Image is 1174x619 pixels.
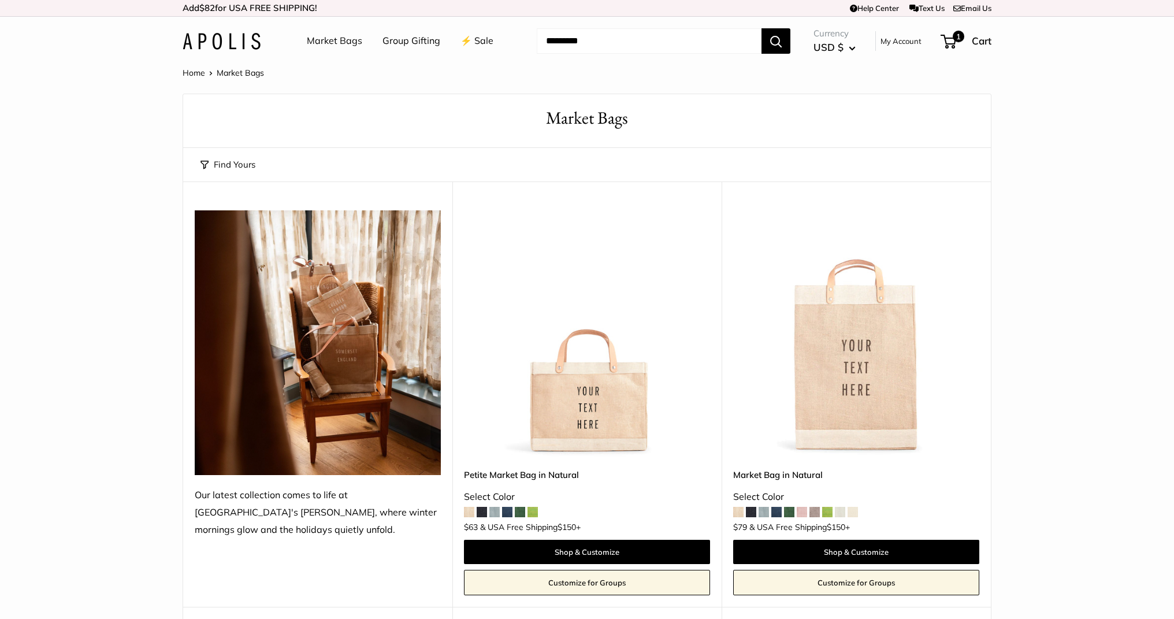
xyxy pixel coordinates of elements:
[972,35,991,47] span: Cart
[733,468,979,481] a: Market Bag in Natural
[183,68,205,78] a: Home
[382,32,440,50] a: Group Gifting
[200,106,974,131] h1: Market Bags
[537,28,761,54] input: Search...
[480,523,581,531] span: & USA Free Shipping +
[183,65,264,80] nav: Breadcrumb
[733,488,979,506] div: Select Color
[953,3,991,13] a: Email Us
[464,468,710,481] a: Petite Market Bag in Natural
[307,32,362,50] a: Market Bags
[953,31,964,42] span: 1
[195,487,441,539] div: Our latest collection comes to life at [GEOGRAPHIC_DATA]'s [PERSON_NAME], where winter mornings g...
[733,210,979,457] img: Market Bag in Natural
[464,210,710,457] a: Petite Market Bag in NaturalPetite Market Bag in Natural
[464,540,710,564] a: Shop & Customize
[464,570,710,595] a: Customize for Groups
[464,522,478,532] span: $63
[880,34,922,48] a: My Account
[813,38,856,57] button: USD $
[813,25,856,42] span: Currency
[850,3,899,13] a: Help Center
[733,210,979,457] a: Market Bag in NaturalMarket Bag in Natural
[460,32,493,50] a: ⚡️ Sale
[217,68,264,78] span: Market Bags
[733,522,747,532] span: $79
[195,210,441,475] img: Our latest collection comes to life at UK's Estelle Manor, where winter mornings glow and the hol...
[827,522,845,532] span: $150
[183,33,261,50] img: Apolis
[942,32,991,50] a: 1 Cart
[733,570,979,595] a: Customize for Groups
[733,540,979,564] a: Shop & Customize
[200,157,255,173] button: Find Yours
[464,488,710,506] div: Select Color
[558,522,576,532] span: $150
[813,41,844,53] span: USD $
[199,2,215,13] span: $82
[909,3,945,13] a: Text Us
[749,523,850,531] span: & USA Free Shipping +
[464,210,710,457] img: Petite Market Bag in Natural
[761,28,790,54] button: Search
